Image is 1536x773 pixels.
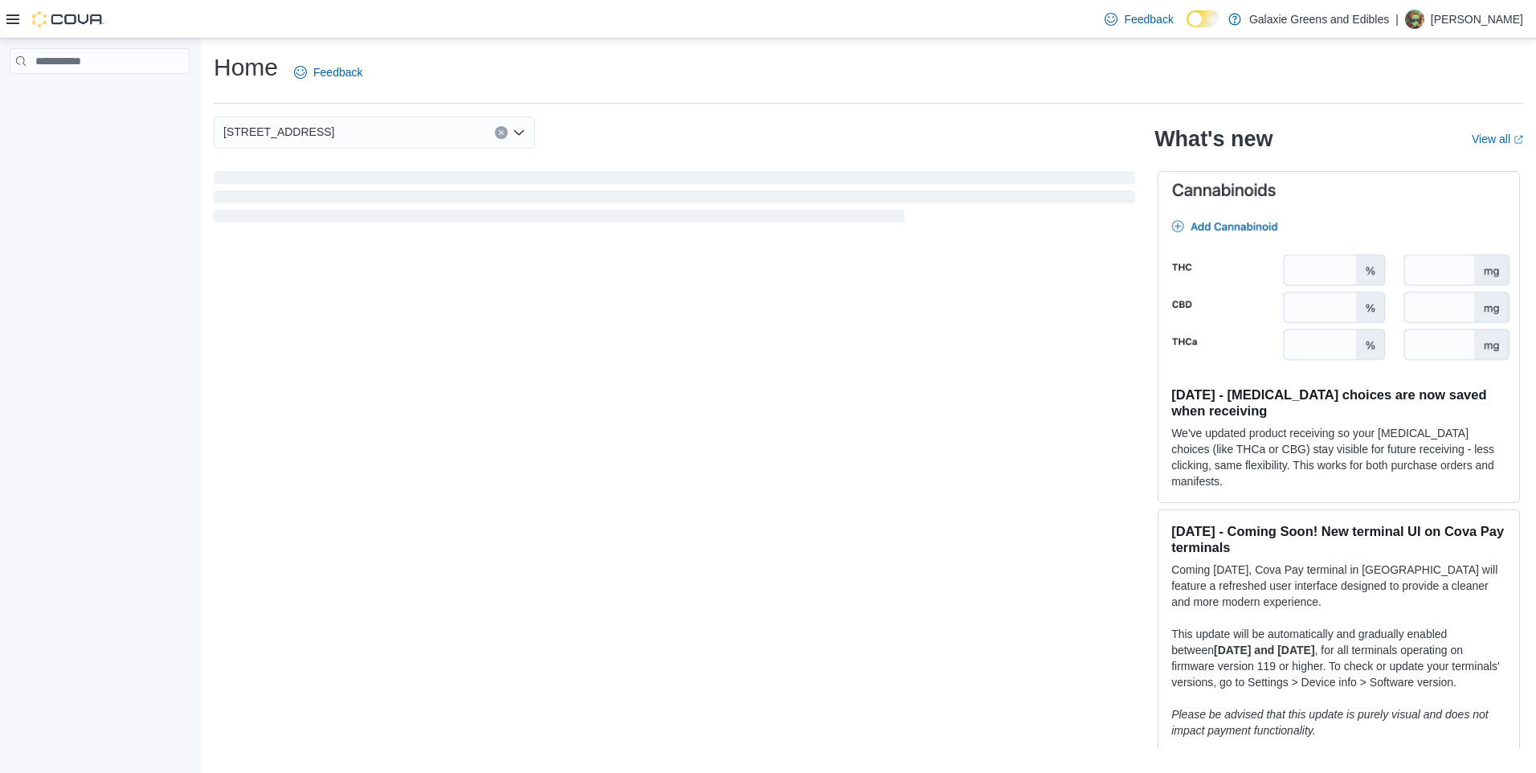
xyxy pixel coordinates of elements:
[313,64,362,80] span: Feedback
[1171,386,1506,419] h3: [DATE] - [MEDICAL_DATA] choices are now saved when receiving
[513,126,525,139] button: Open list of options
[1098,3,1179,35] a: Feedback
[1405,10,1424,29] div: Terri Ganczar
[1249,10,1389,29] p: Galaxie Greens and Edibles
[223,122,334,141] span: [STREET_ADDRESS]
[1472,133,1523,145] a: View allExternal link
[1171,523,1506,555] h3: [DATE] - Coming Soon! New terminal UI on Cova Pay terminals
[1214,644,1314,656] strong: [DATE] and [DATE]
[1171,562,1506,610] p: Coming [DATE], Cova Pay terminal in [GEOGRAPHIC_DATA] will feature a refreshed user interface des...
[1187,10,1220,27] input: Dark Mode
[32,11,104,27] img: Cova
[1171,425,1506,489] p: We've updated product receiving so your [MEDICAL_DATA] choices (like THCa or CBG) stay visible fo...
[1124,11,1173,27] span: Feedback
[495,126,508,139] button: Clear input
[1187,27,1187,28] span: Dark Mode
[1431,10,1523,29] p: [PERSON_NAME]
[288,56,369,88] a: Feedback
[1395,10,1399,29] p: |
[1171,626,1506,690] p: This update will be automatically and gradually enabled between , for all terminals operating on ...
[10,77,190,116] nav: Complex example
[214,51,278,84] h1: Home
[1154,126,1273,152] h2: What's new
[1514,135,1523,145] svg: External link
[1171,708,1489,737] em: Please be advised that this update is purely visual and does not impact payment functionality.
[214,174,1135,226] span: Loading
